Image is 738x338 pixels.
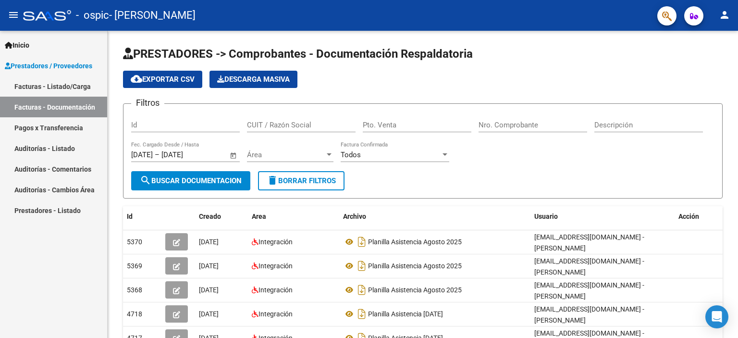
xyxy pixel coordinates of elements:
[199,238,219,246] span: [DATE]
[339,206,530,227] datatable-header-cell: Archivo
[140,176,242,185] span: Buscar Documentacion
[248,206,339,227] datatable-header-cell: Area
[534,233,644,252] span: [EMAIL_ADDRESS][DOMAIN_NAME] - [PERSON_NAME]
[127,213,133,220] span: Id
[341,150,361,159] span: Todos
[368,310,443,318] span: Planilla Asistencia [DATE]
[678,213,699,220] span: Acción
[8,9,19,21] mat-icon: menu
[267,176,336,185] span: Borrar Filtros
[199,286,219,294] span: [DATE]
[368,238,462,246] span: Planilla Asistencia Agosto 2025
[534,305,644,324] span: [EMAIL_ADDRESS][DOMAIN_NAME] - [PERSON_NAME]
[705,305,728,328] div: Open Intercom Messenger
[127,238,142,246] span: 5370
[343,213,366,220] span: Archivo
[258,262,293,270] span: Integración
[534,281,644,300] span: [EMAIL_ADDRESS][DOMAIN_NAME] - [PERSON_NAME]
[161,150,208,159] input: Fecha fin
[258,286,293,294] span: Integración
[356,282,368,298] i: Descargar documento
[131,75,195,84] span: Exportar CSV
[131,73,142,85] mat-icon: cloud_download
[199,213,221,220] span: Creado
[252,213,266,220] span: Area
[140,175,151,186] mat-icon: search
[199,262,219,270] span: [DATE]
[5,40,29,50] span: Inicio
[534,213,558,220] span: Usuario
[368,286,462,294] span: Planilla Asistencia Agosto 2025
[123,47,473,61] span: PRESTADORES -> Comprobantes - Documentación Respaldatoria
[209,71,297,88] app-download-masive: Descarga masiva de comprobantes (adjuntos)
[131,150,153,159] input: Fecha inicio
[356,306,368,322] i: Descargar documento
[131,96,164,110] h3: Filtros
[209,71,297,88] button: Descarga Masiva
[155,150,160,159] span: –
[109,5,196,26] span: - [PERSON_NAME]
[127,286,142,294] span: 5368
[127,310,142,318] span: 4718
[123,71,202,88] button: Exportar CSV
[356,234,368,250] i: Descargar documento
[530,206,675,227] datatable-header-cell: Usuario
[267,175,278,186] mat-icon: delete
[131,171,250,190] button: Buscar Documentacion
[76,5,109,26] span: - ospic
[719,9,730,21] mat-icon: person
[228,150,239,161] button: Open calendar
[534,257,644,276] span: [EMAIL_ADDRESS][DOMAIN_NAME] - [PERSON_NAME]
[217,75,290,84] span: Descarga Masiva
[199,310,219,318] span: [DATE]
[127,262,142,270] span: 5369
[258,310,293,318] span: Integración
[368,262,462,270] span: Planilla Asistencia Agosto 2025
[258,171,344,190] button: Borrar Filtros
[675,206,723,227] datatable-header-cell: Acción
[356,258,368,274] i: Descargar documento
[258,238,293,246] span: Integración
[195,206,248,227] datatable-header-cell: Creado
[123,206,161,227] datatable-header-cell: Id
[247,150,325,159] span: Área
[5,61,92,71] span: Prestadores / Proveedores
